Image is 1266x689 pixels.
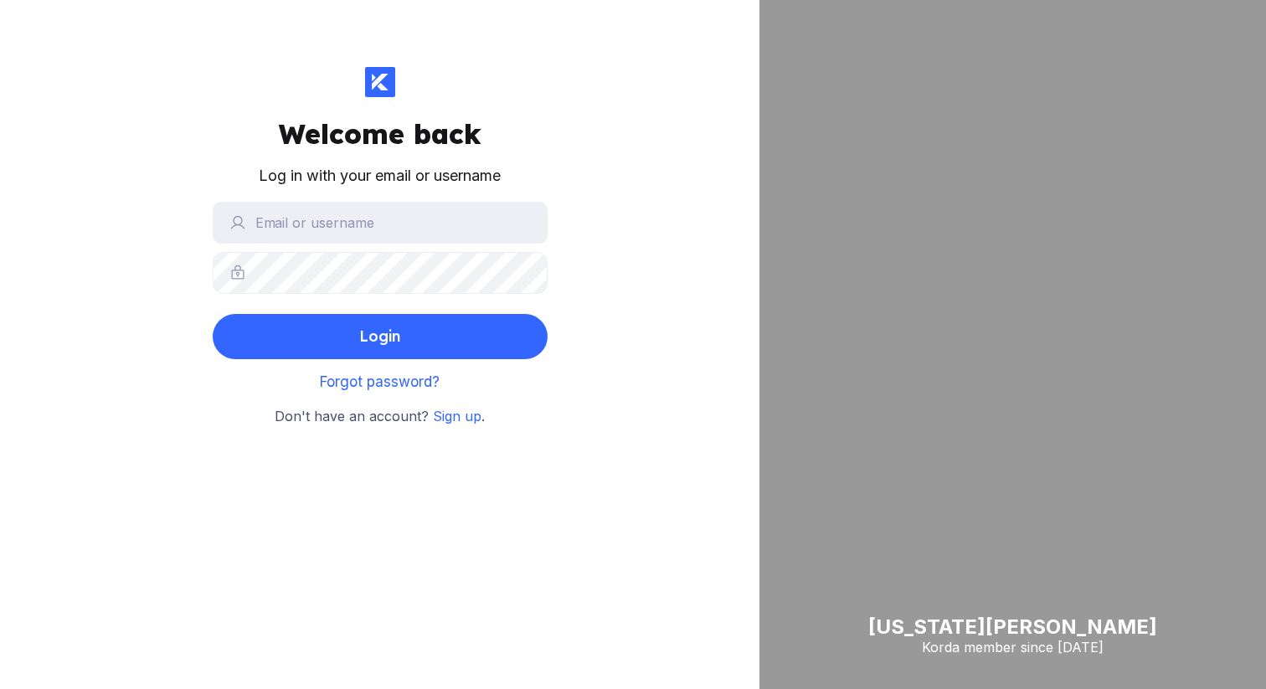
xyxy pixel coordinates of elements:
[275,406,485,428] small: Don't have an account? .
[868,639,1157,656] div: Korda member since [DATE]
[213,202,548,244] input: Email or username
[868,614,1157,639] div: [US_STATE][PERSON_NAME]
[359,320,400,353] div: Login
[279,117,481,151] div: Welcome back
[213,314,548,359] button: Login
[433,408,481,424] a: Sign up
[259,164,501,188] div: Log in with your email or username
[320,373,440,390] a: Forgot password?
